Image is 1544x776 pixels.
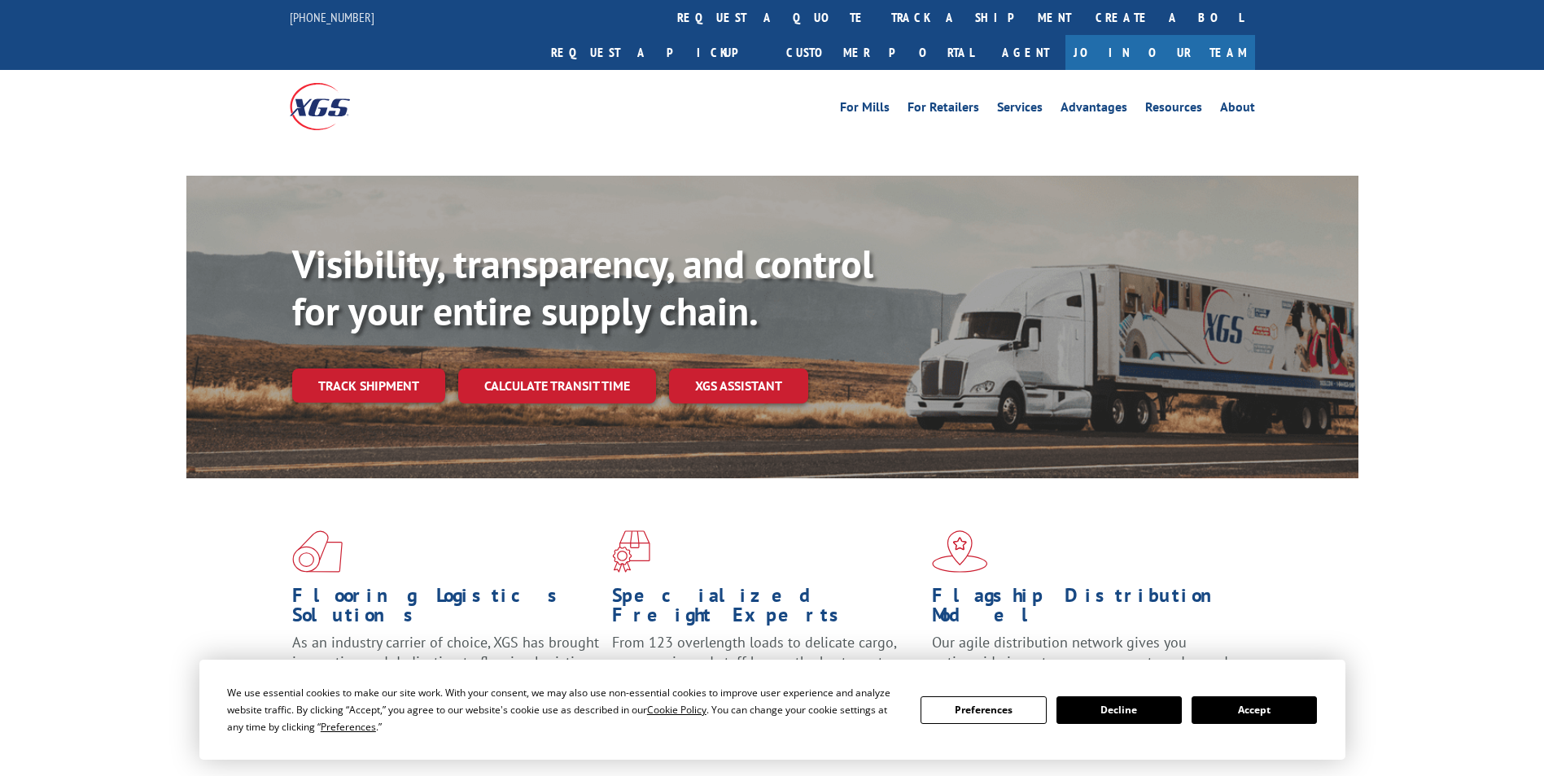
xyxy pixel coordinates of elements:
a: For Mills [840,101,890,119]
b: Visibility, transparency, and control for your entire supply chain. [292,238,873,336]
a: About [1220,101,1255,119]
a: Resources [1145,101,1202,119]
span: Cookie Policy [647,703,706,717]
img: xgs-icon-focused-on-flooring-red [612,530,650,573]
span: As an industry carrier of choice, XGS has brought innovation and dedication to flooring logistics... [292,633,599,691]
button: Preferences [921,696,1046,724]
span: Our agile distribution network gives you nationwide inventory management on demand. [932,633,1231,671]
img: xgs-icon-total-supply-chain-intelligence-red [292,530,343,573]
a: XGS ASSISTANT [669,368,808,403]
h1: Flooring Logistics Solutions [292,586,600,633]
a: Services [997,101,1043,119]
span: Preferences [321,720,376,734]
div: Cookie Consent Prompt [199,660,1345,760]
div: We use essential cookies to make our site work. With your consent, we may also use non-essential ... [227,684,901,735]
h1: Specialized Freight Experts [612,586,920,633]
p: From 123 overlength loads to delicate cargo, our experienced staff knows the best way to move you... [612,633,920,705]
h1: Flagship Distribution Model [932,586,1240,633]
a: Advantages [1061,101,1127,119]
a: Customer Portal [774,35,986,70]
a: For Retailers [908,101,979,119]
a: Calculate transit time [458,368,656,403]
img: xgs-icon-flagship-distribution-model-red [932,530,988,573]
a: Join Our Team [1065,35,1255,70]
button: Accept [1192,696,1317,724]
a: [PHONE_NUMBER] [290,9,374,25]
a: Track shipment [292,368,445,403]
a: Agent [986,35,1065,70]
a: Request a pickup [539,35,774,70]
button: Decline [1056,696,1182,724]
